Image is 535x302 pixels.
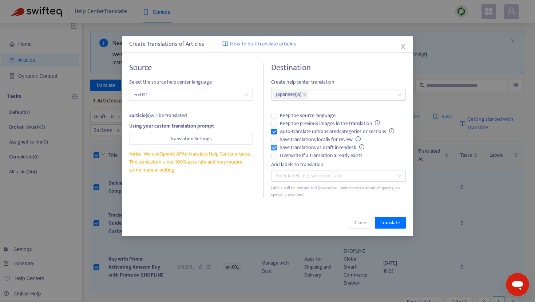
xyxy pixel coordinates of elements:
h4: Destination [271,63,406,73]
span: Japanese ( ja ) [276,90,301,99]
img: image-link [222,41,228,47]
span: Translate [381,219,400,227]
span: Create help center translation [271,78,406,86]
span: Close [354,219,366,227]
div: We use to translate Help Center articles. The translation is not 100% accurate and may require so... [129,150,253,174]
span: Auto-translate untranslated categories or sections [277,128,397,136]
span: Keep the previous images in the translation [277,120,383,128]
span: close [400,44,406,49]
div: will be translated [129,112,253,120]
strong: 3 article(s) [129,111,151,120]
span: Translation Settings [170,135,212,143]
span: close [303,93,306,97]
button: Close [399,43,407,51]
span: Select the source help center language [129,78,253,86]
span: How to bulk translate articles [230,40,296,48]
div: Labels will be normalized (lowercase, underscores instead of spaces, no special characters). [271,185,406,198]
span: info-circle [389,128,394,133]
span: Note: [129,150,141,158]
a: How to bulk translate articles [222,40,296,48]
span: Save translations locally for review [277,136,364,144]
span: Save translations as draft in Zendesk [277,144,367,152]
h4: Source [129,63,253,73]
span: Overwrite if a translation already exists [277,152,365,160]
div: Create Translations of Articles [129,40,406,49]
button: Translation Settings [129,133,253,145]
button: Close [349,217,372,229]
div: Using your custom translation prompt [129,122,253,130]
button: Translate [375,217,406,229]
span: Keep the source language [277,112,338,120]
span: info-circle [356,136,361,141]
span: en-001 [134,89,248,100]
div: Add labels to translation [271,161,406,169]
span: info-circle [375,120,380,125]
a: OpenAI API [159,150,183,158]
span: info-circle [359,144,364,149]
iframe: メッセージングウィンドウを開くボタン [506,273,529,296]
